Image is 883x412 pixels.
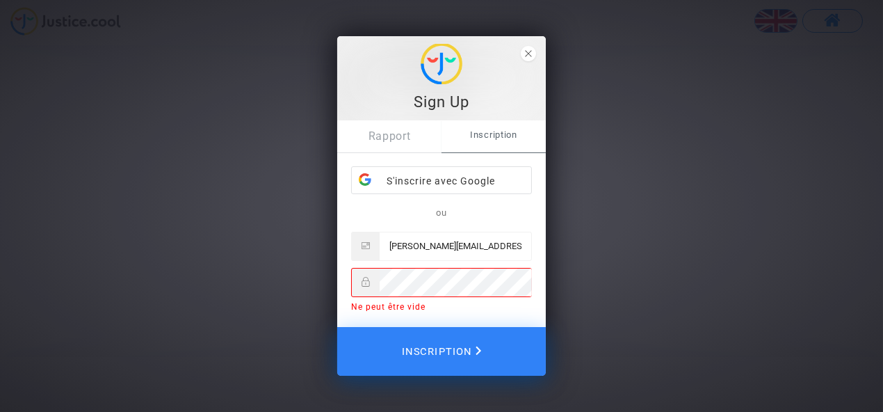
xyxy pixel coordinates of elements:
[436,207,447,218] font: ou
[351,301,532,313] div: Ne peut être vide
[345,92,538,113] div: Sign Up
[402,345,472,357] font: Inscription
[337,327,546,376] button: Inscription
[380,269,532,296] input: Mot de passe
[337,120,442,152] a: Rapport
[387,175,495,187] font: S'inscrire avec Google
[380,232,531,260] input: E-mail
[470,129,517,140] font: Inscription
[521,46,536,61] span: fermer
[368,129,411,143] font: Rapport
